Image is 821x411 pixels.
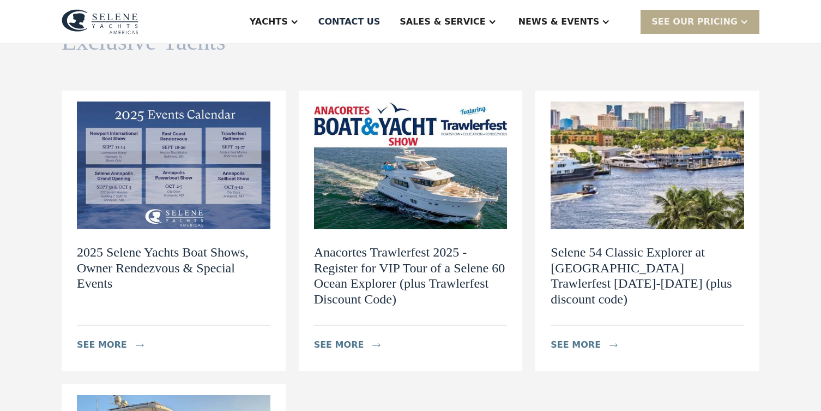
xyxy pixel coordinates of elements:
[314,338,364,352] div: see more
[318,15,381,28] div: Contact US
[609,343,618,347] img: icon
[551,245,744,307] h2: Selene 54 Classic Explorer at [GEOGRAPHIC_DATA] Trawlerfest [DATE]-[DATE] (plus discount code)
[518,15,600,28] div: News & EVENTS
[299,91,523,371] a: Anacortes Trawlerfest 2025 - Register for VIP Tour of a Selene 60 Ocean Explorer (plus Trawlerfes...
[62,9,138,34] img: logo
[77,338,127,352] div: see more
[535,91,759,371] a: Selene 54 Classic Explorer at [GEOGRAPHIC_DATA] Trawlerfest [DATE]-[DATE] (plus discount code)see...
[250,15,288,28] div: Yachts
[62,91,286,371] a: 2025 Selene Yachts Boat Shows, Owner Rendezvous & Special Eventssee moreicon
[551,338,601,352] div: see more
[641,10,759,33] div: SEE Our Pricing
[651,15,738,28] div: SEE Our Pricing
[372,343,381,347] img: icon
[314,245,508,307] h2: Anacortes Trawlerfest 2025 - Register for VIP Tour of a Selene 60 Ocean Explorer (plus Trawlerfes...
[400,15,485,28] div: Sales & Service
[136,343,144,347] img: icon
[77,245,270,291] h2: 2025 Selene Yachts Boat Shows, Owner Rendezvous & Special Events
